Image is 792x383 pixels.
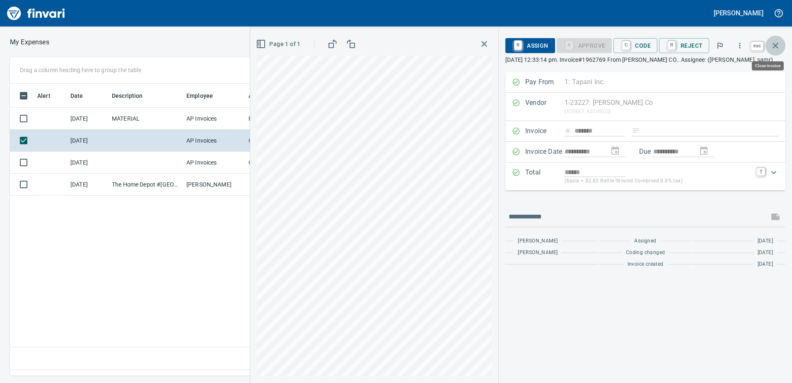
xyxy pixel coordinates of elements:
a: R [668,41,676,50]
span: Invoice created [628,260,664,269]
div: Expand [505,162,785,190]
span: [DATE] [758,249,773,257]
a: esc [751,41,763,51]
button: RAssign [505,38,555,53]
td: OPS08_AP (janettep, samr) [245,130,295,152]
h5: [PERSON_NAME] [714,9,763,17]
span: Alert [37,91,51,101]
span: [DATE] [758,260,773,269]
span: [PERSON_NAME] [518,249,558,257]
td: OPS08_AP (janettep, samr) [245,152,295,174]
button: Page 1 of 1 [254,36,304,52]
td: The Home Depot #[GEOGRAPHIC_DATA] [109,174,183,196]
span: Code [620,39,651,53]
span: Reject [666,39,703,53]
p: Total [525,167,565,185]
img: Finvari [5,3,67,23]
span: [DATE] [758,237,773,245]
td: PM98_AP ([PERSON_NAME], [PERSON_NAME]) [245,108,295,130]
p: [DATE] 12:33:14 pm. Invoice#1962769 From [PERSON_NAME] CO.. Assignee: ([PERSON_NAME], samr) [505,56,785,64]
div: Coding Required [557,41,612,48]
span: Employee [186,91,224,101]
span: Additional Reviewer [249,91,292,101]
td: [DATE] [67,108,109,130]
span: Date [70,91,83,101]
span: Alert [37,91,61,101]
span: Assigned [634,237,656,245]
span: Coding changed [626,249,665,257]
td: AP Invoices [183,152,245,174]
td: MATERIAL [109,108,183,130]
span: This records your message into the invoice and notifies anyone mentioned [765,207,785,227]
button: [PERSON_NAME] [712,7,765,19]
p: My Expenses [10,37,49,47]
td: AP Invoices [183,130,245,152]
td: AP Invoices [183,108,245,130]
td: [DATE] [67,174,109,196]
span: Additional Reviewer [249,91,281,101]
span: Description [112,91,143,101]
span: Employee [186,91,213,101]
button: RReject [659,38,709,53]
td: [DATE] [67,130,109,152]
p: Drag a column heading here to group the table [20,66,141,74]
span: Assign [512,39,548,53]
span: Page 1 of 1 [258,39,300,49]
td: [DATE] [67,152,109,174]
p: (basis + $2.83 Battle Ground Combined 8.6% tax) [565,177,752,185]
a: R [514,41,522,50]
span: Description [112,91,154,101]
a: T [757,167,765,176]
nav: breadcrumb [10,37,49,47]
button: CCode [613,38,657,53]
span: [PERSON_NAME] [518,237,558,245]
span: Date [70,91,94,101]
td: [PERSON_NAME] [183,174,245,196]
a: C [622,41,630,50]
